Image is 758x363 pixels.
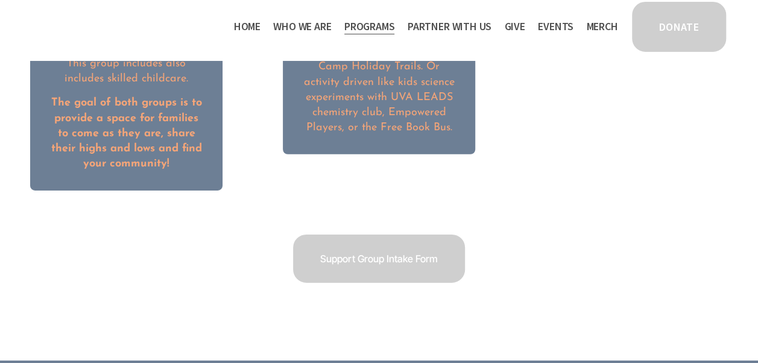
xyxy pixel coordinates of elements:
[291,233,467,285] a: Support Group Intake Form
[538,17,573,36] a: Events
[344,17,395,36] a: folder dropdown
[504,17,525,36] a: Give
[586,17,617,36] a: Merch
[51,97,206,169] strong: The goal of both groups is to provide a space for families to come as they are, share their highs...
[273,18,331,36] span: Who We Are
[408,17,491,36] a: folder dropdown
[273,17,331,36] a: folder dropdown
[408,18,491,36] span: Partner With Us
[344,18,395,36] span: Programs
[234,17,261,36] a: Home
